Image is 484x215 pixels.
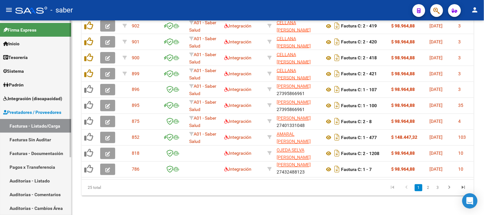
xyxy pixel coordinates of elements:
[277,148,311,160] span: OJEDA SELVA [PERSON_NAME]
[423,182,433,193] li: page 2
[189,52,216,64] span: A01 - Saber Salud
[224,87,251,92] span: Integración
[224,23,251,28] span: Integración
[430,87,443,92] span: [DATE]
[341,71,377,77] strong: Factura C: 2 - 421
[333,148,341,159] i: Descargar documento
[277,132,311,144] span: AMARAL [PERSON_NAME]
[443,184,456,191] a: go to next page
[3,95,62,102] span: Integración (discapacidad)
[414,182,423,193] li: page 1
[391,103,415,108] strong: $ 98.964,88
[224,135,251,140] span: Integración
[132,103,139,108] span: 895
[430,71,443,76] span: [DATE]
[341,24,377,29] strong: Factura C: 2 - 419
[132,135,139,140] span: 852
[277,162,311,167] span: [PERSON_NAME]
[333,37,341,47] i: Descargar documento
[132,167,139,172] span: 786
[3,26,36,33] span: Firma Express
[434,184,442,191] a: 3
[391,135,418,140] strong: $ 148.447,32
[458,151,464,156] span: 10
[333,116,341,127] i: Descargar documento
[471,6,479,14] mat-icon: person
[277,51,319,64] div: 27369015082
[458,39,461,44] span: 3
[277,52,311,64] span: CELLANA [PERSON_NAME]
[3,54,28,61] span: Tesorería
[132,87,139,92] span: 896
[391,151,415,156] strong: $ 98.964,88
[3,68,24,75] span: Sistema
[401,184,413,191] a: go to previous page
[277,84,311,89] span: [PERSON_NAME]
[277,131,319,144] div: 27236245778
[277,100,311,105] span: [PERSON_NAME]
[333,132,341,143] i: Descargar documento
[430,23,443,28] span: [DATE]
[132,151,139,156] span: 818
[341,103,377,108] strong: Factura C: 1 - 100
[189,100,216,112] span: A01 - Saber Salud
[424,184,432,191] a: 2
[458,87,461,92] span: 3
[5,6,13,14] mat-icon: menu
[430,103,443,108] span: [DATE]
[189,132,216,144] span: A01 - Saber Salud
[391,39,415,44] strong: $ 98.964,88
[430,151,443,156] span: [DATE]
[132,23,139,28] span: 902
[391,23,415,28] strong: $ 98.964,88
[341,87,377,93] strong: Factura C: 1 - 107
[277,99,319,112] div: 27395866961
[341,56,377,61] strong: Factura C: 2 - 418
[333,164,341,174] i: Descargar documento
[387,184,399,191] a: go to first page
[458,55,461,60] span: 3
[277,116,311,121] span: [PERSON_NAME]
[224,119,251,124] span: Integración
[341,135,377,140] strong: Factura C: 1 - 477
[333,69,341,79] i: Descargar documento
[224,103,251,108] span: Integración
[341,40,377,45] strong: Factura C: 2 - 420
[458,184,470,191] a: go to last page
[333,53,341,63] i: Descargar documento
[189,84,216,96] span: A01 - Saber Salud
[132,119,139,124] span: 875
[391,87,415,92] strong: $ 98.964,88
[391,167,415,172] strong: $ 98.964,88
[341,167,372,172] strong: Factura C: 1 - 7
[277,115,319,128] div: 27401331048
[341,151,379,156] strong: Factura C: 2 - 1208
[82,180,159,196] div: 25 total
[433,182,443,193] li: page 3
[341,119,372,124] strong: Factura C: 2 - 8
[277,19,319,33] div: 27369015082
[132,71,139,76] span: 899
[391,119,415,124] strong: $ 98.964,88
[277,147,319,160] div: 27395562679
[458,23,461,28] span: 3
[277,67,319,80] div: 27369015082
[189,36,216,48] span: A01 - Saber Salud
[430,39,443,44] span: [DATE]
[3,81,24,88] span: Padrón
[3,109,61,116] span: Prestadores / Proveedores
[458,103,464,108] span: 35
[224,71,251,76] span: Integración
[430,119,443,124] span: [DATE]
[458,71,461,76] span: 3
[333,85,341,95] i: Descargar documento
[224,151,251,156] span: Integración
[3,40,19,47] span: Inicio
[132,39,139,44] span: 901
[430,167,443,172] span: [DATE]
[224,167,251,172] span: Integración
[277,35,319,48] div: 27369015082
[333,100,341,111] i: Descargar documento
[189,116,216,128] span: A01 - Saber Salud
[277,163,319,176] div: 27432488123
